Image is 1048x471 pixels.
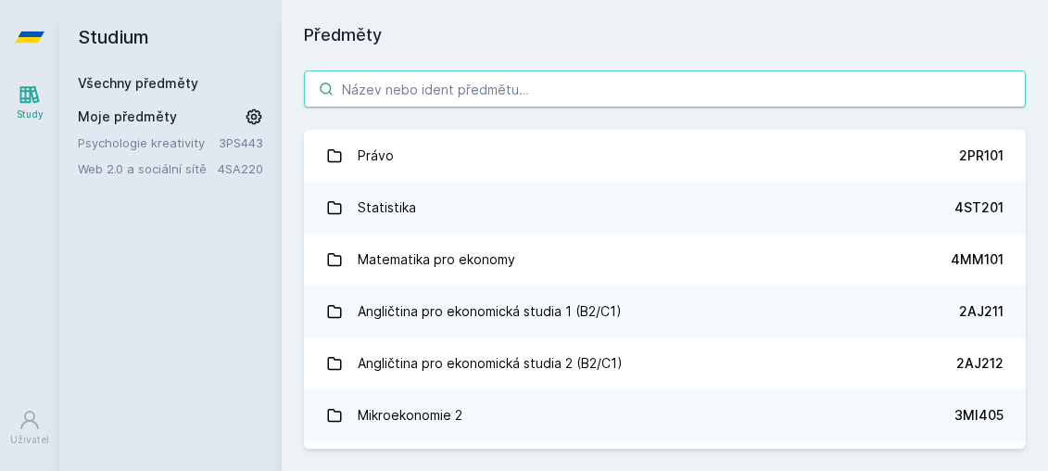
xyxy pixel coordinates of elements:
input: Název nebo ident předmětu… [304,70,1026,108]
a: Study [4,74,56,131]
div: Angličtina pro ekonomická studia 1 (B2/C1) [358,293,622,330]
h1: Předměty [304,22,1026,48]
span: Moje předměty [78,108,177,126]
a: Matematika pro ekonomy 4MM101 [304,234,1026,286]
div: 3MI405 [954,406,1004,425]
div: Matematika pro ekonomy [358,241,515,278]
a: Web 2.0 a sociální sítě [78,159,218,178]
div: Statistika [358,189,416,226]
div: 2PR101 [959,146,1004,165]
a: Uživatel [4,400,56,456]
a: Mikroekonomie 2 3MI405 [304,389,1026,441]
div: Právo [358,137,394,174]
div: Study [17,108,44,121]
a: Angličtina pro ekonomická studia 1 (B2/C1) 2AJ211 [304,286,1026,337]
div: 2AJ211 [959,302,1004,321]
a: 4SA220 [218,161,263,176]
a: 3PS443 [219,135,263,150]
a: Statistika 4ST201 [304,182,1026,234]
div: Uživatel [10,433,49,447]
div: 4ST201 [954,198,1004,217]
div: Mikroekonomie 2 [358,397,462,434]
a: Všechny předměty [78,75,198,91]
a: Psychologie kreativity [78,134,219,152]
div: 4MM101 [951,250,1004,269]
a: Právo 2PR101 [304,130,1026,182]
div: 2AJ212 [956,354,1004,373]
div: Angličtina pro ekonomická studia 2 (B2/C1) [358,345,623,382]
a: Angličtina pro ekonomická studia 2 (B2/C1) 2AJ212 [304,337,1026,389]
